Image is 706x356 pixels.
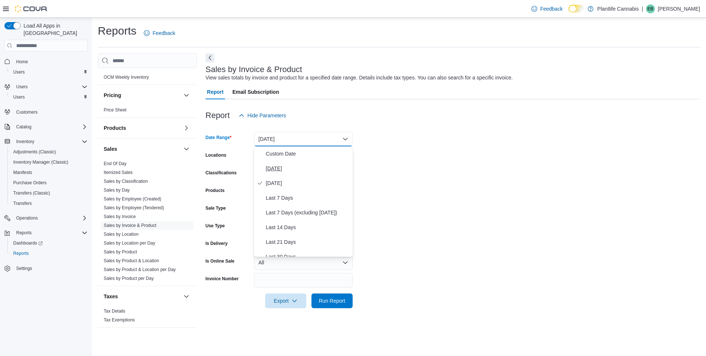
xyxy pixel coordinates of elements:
span: Users [10,68,88,76]
button: Products [104,124,181,132]
span: Purchase Orders [13,180,47,186]
span: Feedback [153,29,175,37]
button: Reports [13,228,35,237]
a: Tax Details [104,309,125,314]
span: Last 7 Days [266,193,350,202]
span: Run Report [319,297,345,305]
button: Hide Parameters [236,108,289,123]
span: Sales by Employee (Tendered) [104,205,164,211]
span: Hide Parameters [247,112,286,119]
span: Catalog [13,122,88,131]
a: Sales by Product & Location [104,258,159,263]
button: Users [7,67,90,77]
span: Customers [13,107,88,117]
a: OCM Weekly Inventory [104,75,149,80]
a: Customers [13,108,40,117]
span: Report [207,85,224,99]
a: Transfers (Classic) [10,189,53,197]
span: Adjustments (Classic) [10,147,88,156]
button: Users [1,82,90,92]
a: Sales by Location per Day [104,241,155,246]
span: Sales by Location [104,231,139,237]
a: Users [10,68,28,76]
a: Settings [13,264,35,273]
button: Operations [1,213,90,223]
div: Pricing [98,106,197,117]
span: Customers [16,109,38,115]
span: EB [648,4,653,13]
a: Feedback [141,26,178,40]
button: Customers [1,107,90,117]
button: Users [13,82,31,91]
button: Products [182,124,191,132]
h3: Report [206,111,230,120]
span: [DATE] [266,179,350,188]
h1: Reports [98,24,136,38]
span: Purchase Orders [10,178,88,187]
span: Inventory [13,137,88,146]
span: Feedback [540,5,563,13]
span: Sales by Product [104,249,137,255]
span: Settings [16,266,32,271]
button: Reports [1,228,90,238]
span: Operations [13,214,88,222]
a: Manifests [10,168,35,177]
label: Classifications [206,170,237,176]
span: Last 30 Days [266,252,350,261]
span: Load All Apps in [GEOGRAPHIC_DATA] [21,22,88,37]
button: Export [265,293,306,308]
button: Inventory Manager (Classic) [7,157,90,167]
span: Operations [16,215,38,221]
nav: Complex example [4,53,88,293]
span: Sales by Product per Day [104,275,154,281]
img: Cova [15,5,48,13]
span: Transfers (Classic) [10,189,88,197]
label: Locations [206,152,227,158]
span: Sales by Day [104,187,130,193]
div: Sales [98,159,197,286]
div: View sales totals by invoice and product for a specified date range. Details include tax types. Y... [206,74,513,82]
a: Sales by Day [104,188,130,193]
span: Transfers [10,199,88,208]
span: Dashboards [10,239,88,248]
span: Last 14 Days [266,223,350,232]
label: Date Range [206,135,232,140]
p: [PERSON_NAME] [658,4,700,13]
a: Inventory Manager (Classic) [10,158,71,167]
a: Sales by Location [104,232,139,237]
span: Adjustments (Classic) [13,149,56,155]
span: Home [16,59,28,65]
button: Catalog [1,122,90,132]
button: Adjustments (Classic) [7,147,90,157]
span: Sales by Product & Location per Day [104,267,176,273]
a: Price Sheet [104,107,126,113]
span: Sales by Employee (Created) [104,196,161,202]
a: Sales by Employee (Tendered) [104,205,164,210]
button: Settings [1,263,90,274]
label: Use Type [206,223,225,229]
p: Plantlife Cannabis [597,4,639,13]
a: Feedback [528,1,566,16]
h3: Sales by Invoice & Product [206,65,302,74]
div: Em Bradley [646,4,655,13]
a: Sales by Invoice [104,214,136,219]
span: OCM Weekly Inventory [104,74,149,80]
span: Transfers (Classic) [13,190,50,196]
h3: Taxes [104,293,118,300]
span: Catalog [16,124,31,130]
span: Settings [13,264,88,273]
span: Users [16,84,28,90]
button: Purchase Orders [7,178,90,188]
button: Sales [182,145,191,153]
a: Sales by Invoice & Product [104,223,156,228]
span: Reports [13,250,29,256]
a: Adjustments (Classic) [10,147,59,156]
h3: Products [104,124,126,132]
span: Sales by Invoice & Product [104,222,156,228]
span: Inventory Manager (Classic) [10,158,88,167]
button: Operations [13,214,41,222]
label: Products [206,188,225,193]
